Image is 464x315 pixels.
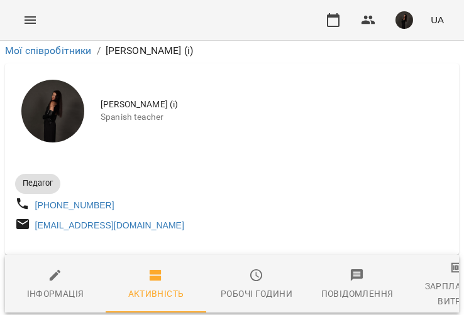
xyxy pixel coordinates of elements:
[15,178,60,189] span: Педагог
[321,286,394,301] div: Повідомлення
[97,43,101,58] li: /
[101,99,449,111] span: [PERSON_NAME] (і)
[101,111,449,124] span: Spanish teacher
[35,200,114,210] a: [PHONE_NUMBER]
[106,43,194,58] p: [PERSON_NAME] (і)
[128,286,184,301] div: Активність
[431,13,444,26] span: UA
[15,5,45,35] button: Menu
[5,43,459,58] nav: breadcrumb
[5,45,92,56] a: Мої співробітники
[221,286,292,301] div: Робочі години
[21,80,84,142] img: Ваганова Юлія (і)
[395,11,413,29] img: 5858c9cbb9d5886a1d49eb89d6c4f7a7.jpg
[426,8,449,31] button: UA
[35,220,184,230] a: [EMAIL_ADDRESS][DOMAIN_NAME]
[27,286,84,301] div: Інформація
